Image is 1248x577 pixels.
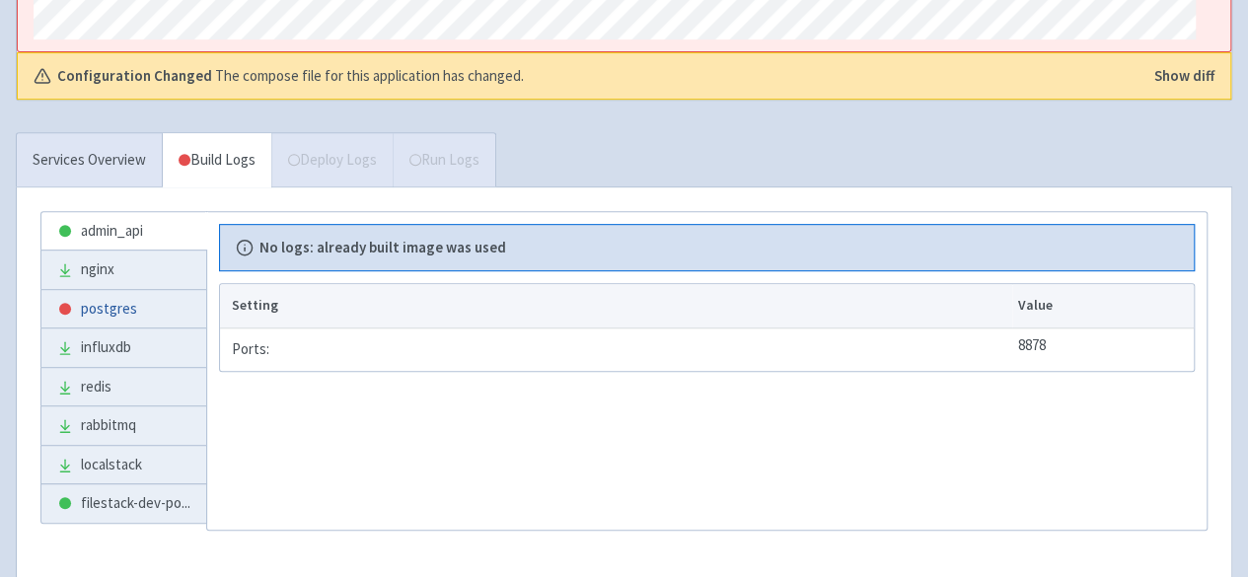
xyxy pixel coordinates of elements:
a: admin_api [41,212,206,251]
a: nginx [41,251,206,289]
a: localstack [41,446,206,484]
b: Configuration Changed [57,65,212,88]
a: Build Logs [163,133,271,187]
td: 8878 [1012,327,1194,371]
span: filestack-dev-po ... [81,492,190,515]
th: Setting [220,284,1012,327]
a: filestack-dev-po... [41,484,206,523]
a: influxdb [41,328,206,367]
b: No logs: already built image was used [259,237,506,259]
span: The compose file for this application has changed. [215,65,524,88]
th: Value [1012,284,1194,327]
a: rabbitmq [41,406,206,445]
a: Services Overview [17,133,162,187]
a: redis [41,368,206,406]
button: Show diff [1154,65,1214,88]
a: postgres [41,290,206,328]
td: Ports: [220,327,1012,371]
